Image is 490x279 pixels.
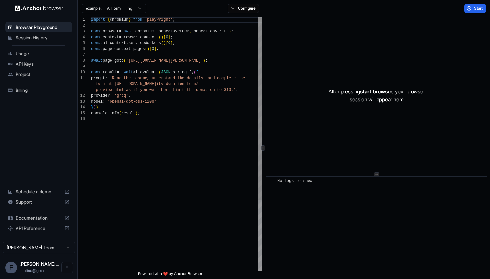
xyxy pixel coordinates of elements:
span: preview.html as if you were her. Limit the donatio [96,88,212,92]
div: Project [5,69,72,79]
span: example: [86,6,102,11]
span: . [107,111,110,115]
span: Powered with ❤️ by Anchor Browser [138,271,202,279]
span: ( [119,111,121,115]
span: : [110,93,112,98]
span: 'Read the resume, understand the details, and comp [110,76,227,80]
span: Browser Playground [16,24,70,30]
div: Billing [5,85,72,95]
span: } [128,18,131,22]
span: fillatino@gmail.com [19,268,48,273]
button: Open menu [61,262,73,273]
span: await [122,70,133,75]
span: browser [103,29,119,34]
span: const [91,29,103,34]
span: prompt [91,76,105,80]
span: const [91,47,103,51]
span: Support [16,199,62,205]
p: After pressing , your browser session will appear here [328,88,425,103]
span: ; [98,105,100,110]
span: connectionString [192,29,229,34]
span: from [133,18,143,22]
span: page [103,47,112,51]
div: 10 [78,69,85,75]
span: info [110,111,119,115]
div: 3 [78,29,85,34]
span: = [107,41,110,45]
span: Project [16,71,70,78]
span: serviceWorkers [128,41,161,45]
span: ; [138,111,140,115]
span: goto [114,58,124,63]
span: const [91,35,103,40]
span: , [128,93,131,98]
span: ( [189,29,192,34]
span: ] [154,47,156,51]
span: 'groq' [114,93,128,98]
div: Session History [5,32,72,43]
span: } [91,105,93,110]
span: browser [122,35,138,40]
div: API Reference [5,223,72,234]
button: Configure [228,4,259,13]
span: ​ [269,178,273,184]
span: [ [163,35,166,40]
div: API Keys [5,59,72,69]
span: = [117,70,119,75]
span: { [196,70,198,75]
div: Usage [5,48,72,59]
span: connectOverCDP [157,29,189,34]
span: { [107,18,110,22]
span: provider [91,93,110,98]
span: ( [161,41,163,45]
div: 8 [78,58,85,64]
span: . [126,41,128,45]
span: stringify [173,70,194,75]
span: context [103,35,119,40]
span: context [110,41,126,45]
span: ) [163,41,166,45]
span: = [112,47,114,51]
span: result [122,111,135,115]
span: 0 [166,35,168,40]
div: 9 [78,64,85,69]
span: ( [194,70,196,75]
span: ; [173,18,175,22]
span: await [91,58,103,63]
div: 14 [78,104,85,110]
span: No logs to show [277,179,312,183]
span: ) [96,105,98,110]
div: 15 [78,110,85,116]
span: ( [159,35,161,40]
div: 6 [78,46,85,52]
span: : [103,99,105,104]
span: : [105,76,107,80]
div: Support [5,197,72,207]
span: ; [205,58,208,63]
span: result [103,70,117,75]
span: await [124,29,135,34]
span: ) [147,47,149,51]
div: Documentation [5,213,72,223]
span: lete the [227,76,245,80]
img: Anchor Logo [15,5,63,11]
span: ] [168,35,170,40]
div: 11 [78,75,85,81]
span: ) [229,29,231,34]
span: '[URL][DOMAIN_NAME][PERSON_NAME]' [126,58,203,63]
span: , [236,88,238,92]
span: . [138,70,140,75]
div: 4 [78,34,85,40]
span: start browser [360,88,392,95]
div: 5 [78,40,85,46]
span: const [91,70,103,75]
span: form at [URL][DOMAIN_NAME] [96,82,156,86]
div: 16 [78,116,85,122]
span: 0 [152,47,154,51]
span: ( [159,70,161,75]
span: page [103,58,112,63]
span: chromium [110,18,129,22]
span: [ [149,47,152,51]
span: ) [93,105,96,110]
span: Billing [16,87,70,93]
